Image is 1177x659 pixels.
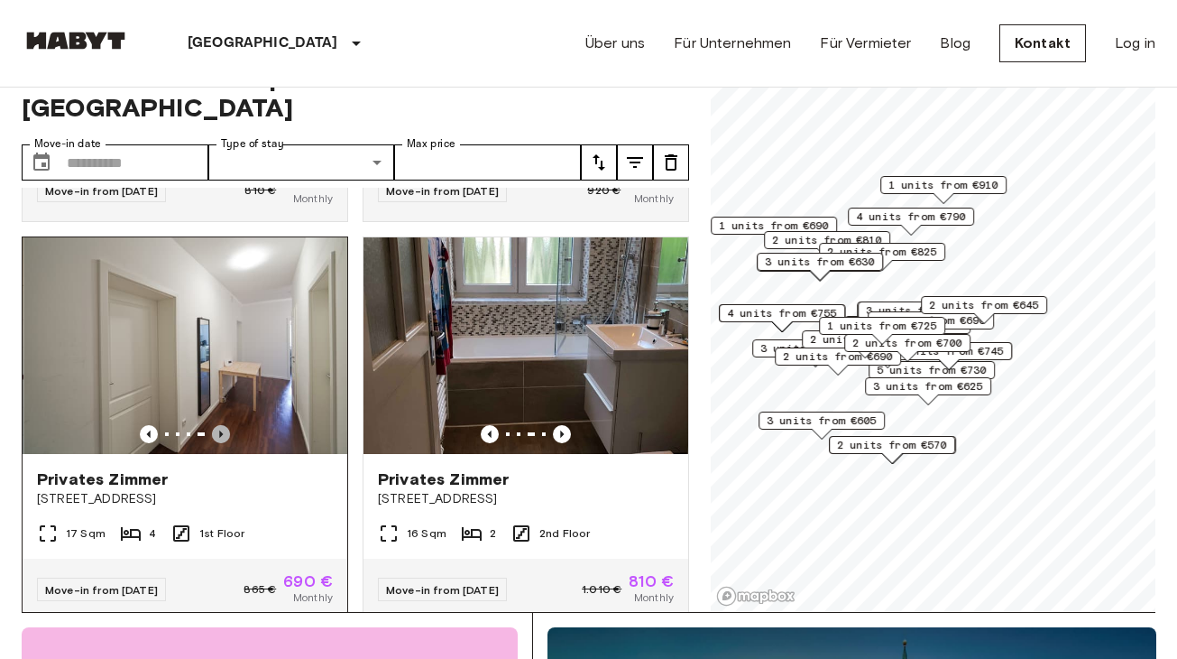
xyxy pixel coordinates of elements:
[149,525,156,542] span: 4
[876,312,986,329] span: 6 units from €690
[765,254,875,270] span: 3 units from €630
[711,40,1155,612] canvas: Map
[764,231,890,259] div: Map marker
[759,412,885,440] div: Map marker
[877,362,987,378] span: 5 units from €730
[582,581,621,598] span: 1.010 €
[674,32,791,54] a: Für Unternehmen
[719,218,829,234] span: 1 units from €690
[45,184,158,198] span: Move-in from [DATE]
[827,244,937,260] span: 2 units from €825
[386,184,499,198] span: Move-in from [DATE]
[363,237,689,621] a: Previous imagePrevious imagePrivates Zimmer[STREET_ADDRESS]16 Sqm22nd FloorMove-in from [DATE]1.0...
[363,237,688,454] img: Marketing picture of unit DE-02-002-002-02HF
[767,413,877,429] span: 3 units from €605
[37,490,333,508] span: [STREET_ADDRESS]
[802,330,928,358] div: Map marker
[407,525,446,542] span: 16 Sqm
[634,589,674,606] span: Monthly
[852,335,962,351] span: 2 units from €700
[490,525,496,542] span: 2
[293,589,333,606] span: Monthly
[757,253,883,281] div: Map marker
[810,331,920,348] span: 2 units from €925
[783,348,893,365] span: 2 units from €690
[22,237,348,621] a: Previous imagePrevious imagePrivates Zimmer[STREET_ADDRESS]17 Sqm41st FloorMove-in from [DATE]865...
[34,136,101,152] label: Move-in date
[820,32,911,54] a: Für Vermieter
[199,525,244,542] span: 1st Floor
[628,174,674,190] span: 735 €
[858,302,984,329] div: Map marker
[539,525,590,542] span: 2nd Floor
[888,177,998,193] span: 1 units from €910
[37,469,168,490] span: Privates Zimmer
[581,144,617,181] button: tune
[1115,32,1155,54] a: Log in
[23,144,60,181] button: Choose date
[716,586,795,607] a: Mapbox logo
[868,311,994,339] div: Map marker
[23,237,348,454] img: Marketing picture of unit DE-02-023-04M
[378,490,674,508] span: [STREET_ADDRESS]
[921,296,1047,324] div: Map marker
[617,144,653,181] button: tune
[212,425,230,443] button: Previous image
[711,217,837,245] div: Map marker
[857,302,983,329] div: Map marker
[587,182,621,199] span: 920 €
[772,232,882,248] span: 2 units from €810
[188,32,338,54] p: [GEOGRAPHIC_DATA]
[22,61,689,123] span: Private rooms and apartments for rent in [GEOGRAPHIC_DATA]
[829,436,955,464] div: Map marker
[407,136,455,152] label: Max price
[873,378,983,394] span: 3 units from €625
[553,425,571,443] button: Previous image
[378,469,509,490] span: Privates Zimmer
[865,377,991,405] div: Map marker
[629,573,674,589] span: 810 €
[283,174,333,190] span: 650 €
[719,304,845,332] div: Map marker
[940,32,970,54] a: Blog
[752,339,878,367] div: Map marker
[760,340,870,357] span: 3 units from €785
[727,305,837,321] span: 4 units from €755
[634,190,674,207] span: Monthly
[653,144,689,181] button: tune
[481,425,499,443] button: Previous image
[929,297,1039,313] span: 2 units from €645
[856,209,966,225] span: 4 units from €790
[66,525,106,542] span: 17 Sqm
[999,24,1086,62] a: Kontakt
[386,583,499,597] span: Move-in from [DATE]
[244,182,276,199] span: 810 €
[45,583,158,597] span: Move-in from [DATE]
[844,334,970,362] div: Map marker
[819,243,945,271] div: Map marker
[293,190,333,207] span: Monthly
[22,32,130,50] img: Habyt
[283,573,333,589] span: 690 €
[848,208,974,236] div: Map marker
[880,176,1007,204] div: Map marker
[819,317,945,345] div: Map marker
[827,318,937,334] span: 1 units from €725
[837,437,947,453] span: 2 units from €570
[221,136,284,152] label: Type of stay
[585,32,645,54] a: Über uns
[775,348,901,376] div: Map marker
[894,343,1004,359] span: 3 units from €745
[869,361,995,389] div: Map marker
[866,302,976,319] span: 3 units from €800
[244,581,276,598] span: 865 €
[140,425,158,443] button: Previous image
